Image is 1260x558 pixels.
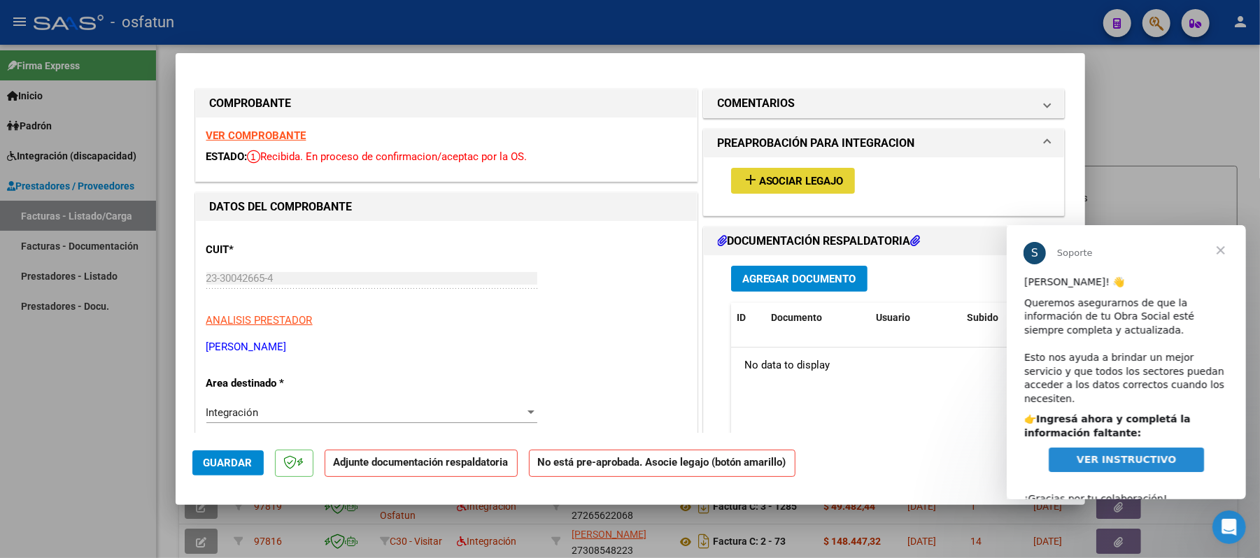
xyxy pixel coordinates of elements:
[766,303,871,333] datatable-header-cell: Documento
[742,171,759,188] mat-icon: add
[877,312,911,323] span: Usuario
[334,456,509,468] strong: Adjunte documentación respaldatoria
[731,348,1031,382] div: No data to display
[192,450,264,475] button: Guardar
[731,303,766,333] datatable-header-cell: ID
[248,150,528,163] span: Recibida. En proceso de confirmacion/aceptac por la OS.
[718,233,921,250] h1: DOCUMENTACIÓN RESPALDATORIA
[206,375,351,392] p: Area destinado *
[968,312,999,323] span: Subido
[206,242,351,258] p: CUIT
[206,406,259,419] span: Integración
[206,339,686,355] p: [PERSON_NAME]
[210,96,292,110] strong: COMPROBANTE
[759,175,844,187] span: Asociar Legajo
[704,129,1065,157] mat-expansion-panel-header: PREAPROBACIÓN PARA INTEGRACION
[704,227,1065,255] mat-expansion-panel-header: DOCUMENTACIÓN RESPALDATORIA
[704,255,1065,545] div: DOCUMENTACIÓN RESPALDATORIA
[962,303,1032,333] datatable-header-cell: Subido
[742,273,856,285] span: Agregar Documento
[704,157,1065,215] div: PREAPROBACIÓN PARA INTEGRACION
[1212,510,1246,544] iframe: Intercom live chat
[206,129,306,142] a: VER COMPROBANTE
[206,150,248,163] span: ESTADO:
[737,312,746,323] span: ID
[718,135,915,152] h1: PREAPROBACIÓN PARA INTEGRACION
[772,312,823,323] span: Documento
[204,457,253,469] span: Guardar
[1007,225,1246,499] iframe: Intercom live chat mensaje
[17,253,222,294] div: ¡Gracias por tu colaboración! ​
[210,200,353,213] strong: DATOS DEL COMPROBANTE
[871,303,962,333] datatable-header-cell: Usuario
[704,90,1065,117] mat-expansion-panel-header: COMENTARIOS
[731,266,868,292] button: Agregar Documento
[529,450,795,477] strong: No está pre-aprobada. Asocie legajo (botón amarillo)
[731,168,855,194] button: Asociar Legajo
[718,95,795,112] h1: COMENTARIOS
[206,314,313,327] span: ANALISIS PRESTADOR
